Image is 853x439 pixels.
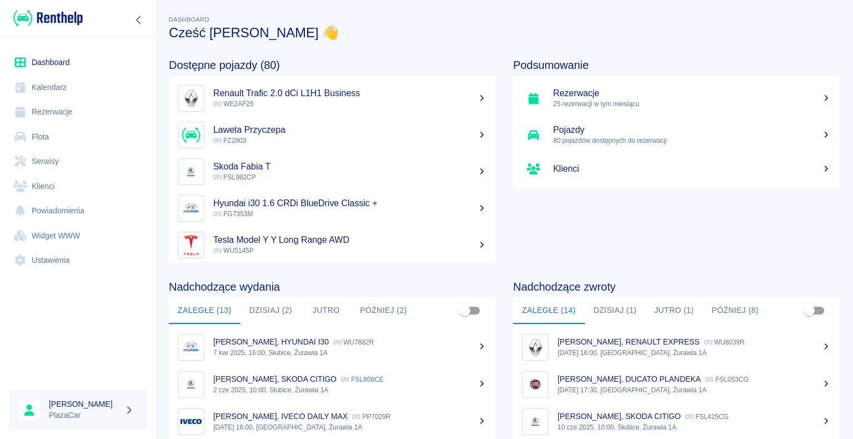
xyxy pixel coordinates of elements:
h5: Tesla Model Y Y Long Range AWD [213,235,486,246]
span: Pokaż przypisane tylko do mnie [799,300,820,321]
h5: Laweta Przyczepa [213,124,486,136]
h3: Cześć [PERSON_NAME] 👋 [169,25,840,41]
img: Renthelp logo [13,9,83,27]
button: Później (8) [703,297,767,324]
button: Dzisiaj (1) [585,297,646,324]
a: ImageLaweta Przyczepa FZ2903 [169,117,495,153]
img: Image [525,374,546,395]
a: ImageHyundai i30 1.6 CRDi BlueDrive Classic + FG7353M [169,190,495,227]
h4: Podsumowanie [513,58,840,72]
p: 25 rezerwacji w tym miesiącu [553,99,831,109]
span: Pokaż przypisane tylko do mnie [454,300,475,321]
h4: Nadchodzące wydania [169,280,495,293]
h6: [PERSON_NAME] [49,398,120,410]
img: Image [180,88,202,109]
span: FZ2903 [213,137,246,144]
p: [PERSON_NAME], IVECO DAILY MAX [213,412,348,421]
span: WE2AF25 [213,100,254,108]
a: Image[PERSON_NAME], DUCATO PLANDEKA FSL053CG[DATE] 17:30, [GEOGRAPHIC_DATA], Żurawia 1A [513,366,840,403]
a: Image[PERSON_NAME], HYUNDAI I30 WU7882R7 kwi 2025, 16:00, Słubice, Żurawia 1A [169,328,495,366]
a: Rezerwacje [9,99,147,124]
h5: Klienci [553,163,831,174]
img: Image [180,235,202,256]
p: 2 cze 2025, 10:00, Słubice, Żurawia 1A [213,385,486,395]
h5: Renault Trafic 2.0 dCi L1H1 Business [213,88,486,99]
span: WU5145P [213,247,254,255]
p: [PERSON_NAME], DUCATO PLANDEKA [558,375,701,383]
button: Jutro [301,297,351,324]
p: [DATE] 16:00, [GEOGRAPHIC_DATA], Żurawia 1A [213,422,486,432]
span: FG7353M [213,210,253,218]
p: WU8039R [704,338,745,346]
a: Ustawienia [9,248,147,273]
h5: Hyundai i30 1.6 CRDi BlueDrive Classic + [213,198,486,209]
p: 10 cze 2025, 10:00, Słubice, Żurawia 1A [558,422,831,432]
p: [PERSON_NAME], SKODA CITIGO [558,412,681,421]
a: Powiadomienia [9,198,147,223]
p: [DATE] 17:30, [GEOGRAPHIC_DATA], Żurawia 1A [558,385,831,395]
a: ImageRenault Trafic 2.0 dCi L1H1 Business WE2AF25 [169,80,495,117]
a: Image[PERSON_NAME], SKODA CITIGO FSL808CE2 cze 2025, 10:00, Słubice, Żurawia 1A [169,366,495,403]
p: [DATE] 16:00, [GEOGRAPHIC_DATA], Żurawia 1A [558,348,831,358]
a: Rezerwacje25 rezerwacji w tym miesiącu [513,80,840,117]
p: FSL425CG [685,413,729,421]
img: Image [180,124,202,146]
a: ImageSkoda Fabia T FSL982CP [169,153,495,190]
span: FSL982CP [213,173,256,181]
p: PlazaCar [49,410,120,421]
h5: Pojazdy [553,124,831,136]
img: Image [525,337,546,358]
a: Klienci [513,153,840,184]
a: Serwisy [9,149,147,174]
img: Image [180,337,202,358]
a: ImageTesla Model Y Y Long Range AWD WU5145P [169,227,495,263]
button: Zaległe (13) [169,297,240,324]
img: Image [180,198,202,219]
button: Później (2) [351,297,416,324]
h4: Nadchodzące zwroty [513,280,840,293]
a: Kalendarz [9,75,147,100]
p: 7 kwi 2025, 16:00, Słubice, Żurawia 1A [213,348,486,358]
a: Image[PERSON_NAME], RENAULT EXPRESS WU8039R[DATE] 16:00, [GEOGRAPHIC_DATA], Żurawia 1A [513,328,840,366]
p: FSL808CE [341,376,384,383]
p: [PERSON_NAME], HYUNDAI I30 [213,337,329,346]
button: Zaległe (14) [513,297,585,324]
button: Zwiń nawigację [131,13,147,27]
button: Dzisiaj (2) [240,297,302,324]
p: 80 pojazdów dostępnych do rezerwacji [553,136,831,146]
a: Pojazdy80 pojazdów dostępnych do rezerwacji [513,117,840,153]
span: Dashboard [169,16,209,23]
img: Image [180,411,202,432]
p: FSL053CG [705,376,749,383]
p: WU7882R [333,338,374,346]
img: Image [180,374,202,395]
img: Image [525,411,546,432]
p: [PERSON_NAME], SKODA CITIGO [213,375,337,383]
a: Dashboard [9,50,147,75]
h5: Skoda Fabia T [213,161,486,172]
a: Widget WWW [9,223,147,248]
p: PP7029R [352,413,390,421]
p: [PERSON_NAME], RENAULT EXPRESS [558,337,700,346]
h5: Rezerwacje [553,88,831,99]
a: Klienci [9,174,147,199]
img: Image [180,161,202,182]
h4: Dostępne pojazdy (80) [169,58,495,72]
a: Flota [9,124,147,149]
a: Renthelp logo [9,9,83,27]
button: Jutro (1) [645,297,703,324]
